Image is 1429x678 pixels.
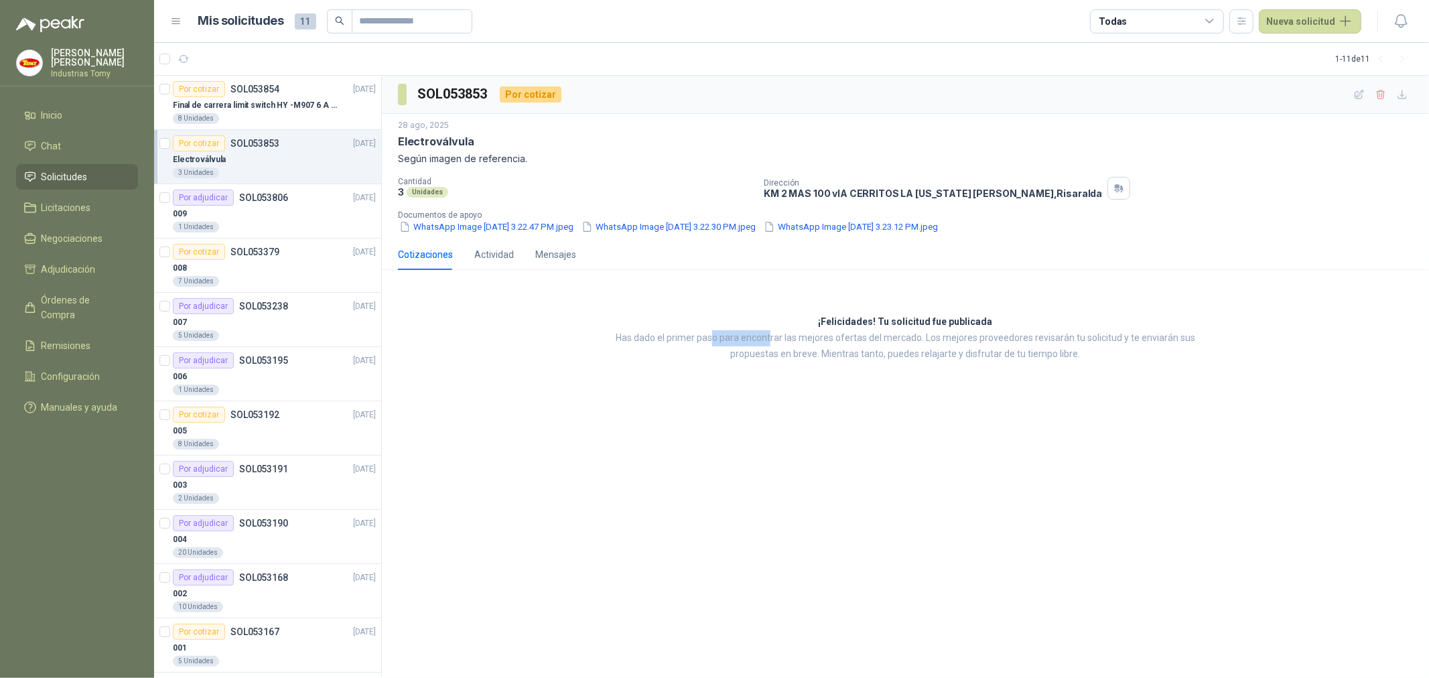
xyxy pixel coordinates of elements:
div: Actividad [474,247,514,262]
p: 007 [173,316,187,329]
a: Licitaciones [16,195,138,220]
div: Por adjudicar [173,461,234,477]
div: Por adjudicar [173,298,234,314]
p: 003 [173,479,187,492]
div: 20 Unidades [173,547,223,558]
p: Has dado el primer paso para encontrar las mejores ofertas del mercado. Los mejores proveedores r... [598,330,1214,362]
div: Por cotizar [173,135,225,151]
div: 2 Unidades [173,493,219,504]
p: [DATE] [353,571,376,584]
div: Cotizaciones [398,247,453,262]
a: Por cotizarSOL053379[DATE] 0087 Unidades [154,239,381,293]
p: 28 ago, 2025 [398,119,449,132]
p: SOL053854 [230,84,279,94]
button: WhatsApp Image [DATE] 3.23.12 PM.jpeg [762,220,939,234]
p: SOL053853 [230,139,279,148]
p: Según imagen de referencia. [398,151,1413,166]
span: Licitaciones [42,200,91,215]
span: search [335,16,344,25]
p: Final de carrera limit switch HY -M907 6 A - 250 V a.c [173,99,340,112]
p: [DATE] [353,83,376,96]
p: SOL053195 [239,356,288,365]
p: 002 [173,588,187,600]
div: 10 Unidades [173,602,223,612]
p: SOL053168 [239,573,288,582]
button: WhatsApp Image [DATE] 3.22.30 PM.jpeg [580,220,757,234]
div: Por cotizar [500,86,561,103]
p: KM 2 MAS 100 vIA CERRITOS LA [US_STATE] [PERSON_NAME] , Risaralda [764,188,1102,199]
p: SOL053191 [239,464,288,474]
p: 009 [173,208,187,220]
div: Por cotizar [173,244,225,260]
div: 8 Unidades [173,439,219,450]
p: [DATE] [353,192,376,204]
span: 11 [295,13,316,29]
div: 3 Unidades [173,167,219,178]
a: Inicio [16,103,138,128]
div: Mensajes [535,247,576,262]
div: Por cotizar [173,407,225,423]
a: Por adjudicarSOL053190[DATE] 00420 Unidades [154,510,381,564]
div: Por adjudicar [173,569,234,586]
p: SOL053806 [239,193,288,202]
div: Por adjudicar [173,190,234,206]
div: Todas [1099,14,1127,29]
p: [DATE] [353,246,376,259]
span: Manuales y ayuda [42,400,118,415]
span: Inicio [42,108,63,123]
button: WhatsApp Image [DATE] 3.22.47 PM.jpeg [398,220,575,234]
div: 1 - 11 de 11 [1335,48,1413,70]
div: Por cotizar [173,624,225,640]
span: Órdenes de Compra [42,293,125,322]
p: [DATE] [353,626,376,638]
a: Por adjudicarSOL053806[DATE] 0091 Unidades [154,184,381,239]
span: Configuración [42,369,100,384]
a: Remisiones [16,333,138,358]
a: Negociaciones [16,226,138,251]
img: Company Logo [17,50,42,76]
a: Por adjudicarSOL053168[DATE] 00210 Unidades [154,564,381,618]
p: [DATE] [353,517,376,530]
p: SOL053238 [239,301,288,311]
a: Manuales y ayuda [16,395,138,420]
p: [DATE] [353,137,376,150]
a: Por adjudicarSOL053191[DATE] 0032 Unidades [154,456,381,510]
p: [DATE] [353,300,376,313]
div: 5 Unidades [173,330,219,341]
a: Chat [16,133,138,159]
p: SOL053190 [239,519,288,528]
div: 8 Unidades [173,113,219,124]
p: 3 [398,186,404,198]
a: Por cotizarSOL053192[DATE] 0058 Unidades [154,401,381,456]
a: Por cotizarSOL053167[DATE] 0015 Unidades [154,618,381,673]
p: Documentos de apoyo [398,210,1424,220]
p: [DATE] [353,354,376,367]
p: 004 [173,533,187,546]
p: Cantidad [398,177,753,186]
div: Unidades [407,187,448,198]
p: 006 [173,370,187,383]
div: 5 Unidades [173,656,219,667]
p: [DATE] [353,463,376,476]
div: 1 Unidades [173,385,219,395]
p: SOL053167 [230,627,279,636]
a: Órdenes de Compra [16,287,138,328]
a: Por cotizarSOL053854[DATE] Final de carrera limit switch HY -M907 6 A - 250 V a.c8 Unidades [154,76,381,130]
span: Negociaciones [42,231,103,246]
p: SOL053379 [230,247,279,257]
div: 1 Unidades [173,222,219,232]
a: Adjudicación [16,257,138,282]
span: Adjudicación [42,262,96,277]
a: Por adjudicarSOL053195[DATE] 0061 Unidades [154,347,381,401]
p: Industrias Tomy [51,70,138,78]
p: [PERSON_NAME] [PERSON_NAME] [51,48,138,67]
img: Logo peakr [16,16,84,32]
button: Nueva solicitud [1259,9,1361,33]
h1: Mis solicitudes [198,11,284,31]
div: Por adjudicar [173,352,234,368]
span: Solicitudes [42,169,88,184]
h3: ¡Felicidades! Tu solicitud fue publicada [819,314,993,330]
p: Dirección [764,178,1102,188]
p: 001 [173,642,187,655]
a: Por adjudicarSOL053238[DATE] 0075 Unidades [154,293,381,347]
